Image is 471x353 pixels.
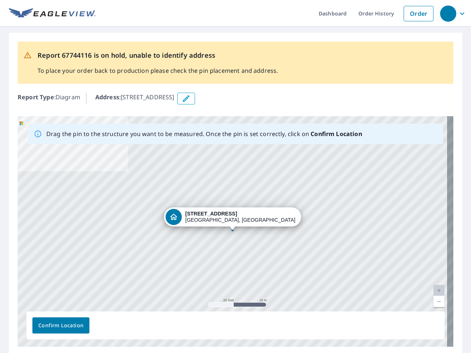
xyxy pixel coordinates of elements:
b: Report Type [18,93,54,101]
b: Confirm Location [311,130,362,138]
a: Order [404,6,433,21]
p: To place your order back to production please check the pin placement and address. [38,66,278,75]
div: Dropped pin, building 1, Residential property, 140 Silver Canoe Campground Rd Lot 40 Rural Valley... [164,207,301,230]
p: Drag the pin to the structure you want to be measured. Once the pin is set correctly, click on [46,129,362,138]
a: Current Level 20, Zoom Out [433,296,445,307]
button: Confirm Location [32,317,89,334]
div: [GEOGRAPHIC_DATA], [GEOGRAPHIC_DATA] 16249 [185,211,296,223]
img: EV Logo [9,8,96,19]
p: Report 67744116 is on hold, unable to identify address [38,50,278,60]
a: Current Level 20, Zoom In Disabled [433,285,445,296]
p: : [STREET_ADDRESS] [95,93,174,104]
p: : Diagram [18,93,80,104]
span: Confirm Location [38,321,84,330]
b: Address [95,93,119,101]
strong: [STREET_ADDRESS] [185,211,237,217]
